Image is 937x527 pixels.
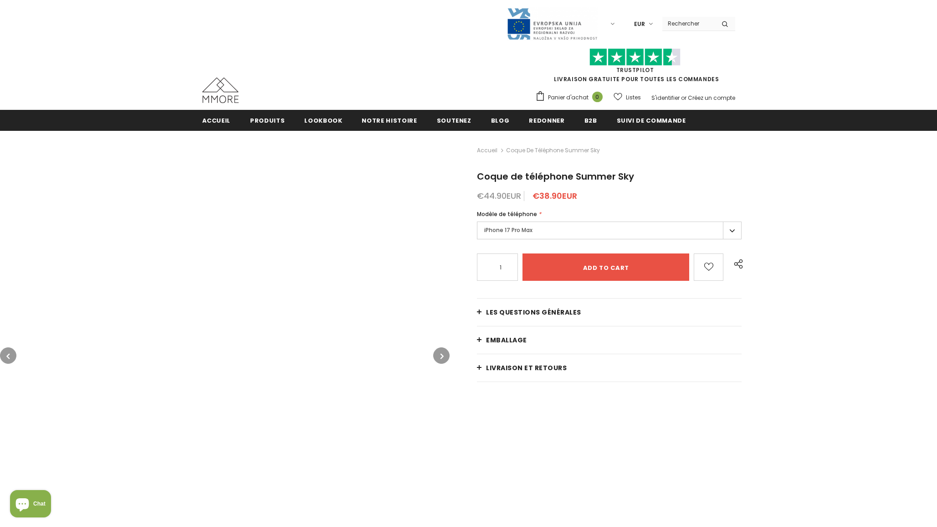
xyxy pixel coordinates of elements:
a: Notre histoire [362,110,417,130]
a: B2B [584,110,597,130]
input: Search Site [662,17,715,30]
a: Créez un compte [688,94,735,102]
input: Add to cart [522,253,689,281]
span: 0 [592,92,603,102]
a: Accueil [202,110,231,130]
a: soutenez [437,110,471,130]
a: TrustPilot [616,66,654,74]
span: EUR [634,20,645,29]
a: Javni Razpis [507,20,598,27]
span: Les questions générales [486,308,581,317]
span: €38.90EUR [533,190,577,201]
span: Redonner [529,116,564,125]
a: Panier d'achat 0 [535,91,607,104]
img: Javni Razpis [507,7,598,41]
span: EMBALLAGE [486,336,527,345]
span: Produits [250,116,285,125]
span: Lookbook [304,116,342,125]
a: Redonner [529,110,564,130]
span: Listes [626,93,641,102]
span: Panier d'achat [548,93,589,102]
span: Coque de téléphone Summer Sky [477,170,634,183]
a: S'identifier [651,94,680,102]
span: Livraison et retours [486,363,567,372]
span: soutenez [437,116,471,125]
a: Livraison et retours [477,354,742,382]
span: €44.90EUR [477,190,521,201]
label: iPhone 17 Pro Max [477,222,742,239]
a: EMBALLAGE [477,326,742,354]
a: Produits [250,110,285,130]
a: Lookbook [304,110,342,130]
span: or [681,94,686,102]
a: Les questions générales [477,299,742,326]
span: LIVRAISON GRATUITE POUR TOUTES LES COMMANDES [535,52,735,83]
span: Blog [491,116,510,125]
span: Coque de téléphone Summer Sky [506,145,600,156]
a: Listes [614,89,641,105]
span: Accueil [202,116,231,125]
inbox-online-store-chat: Shopify online store chat [7,490,54,520]
span: Suivi de commande [617,116,686,125]
a: Blog [491,110,510,130]
img: Cas MMORE [202,77,239,103]
a: Suivi de commande [617,110,686,130]
span: Notre histoire [362,116,417,125]
span: Modèle de téléphone [477,210,537,218]
span: B2B [584,116,597,125]
a: Accueil [477,145,497,156]
img: Faites confiance aux étoiles pilotes [589,48,681,66]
